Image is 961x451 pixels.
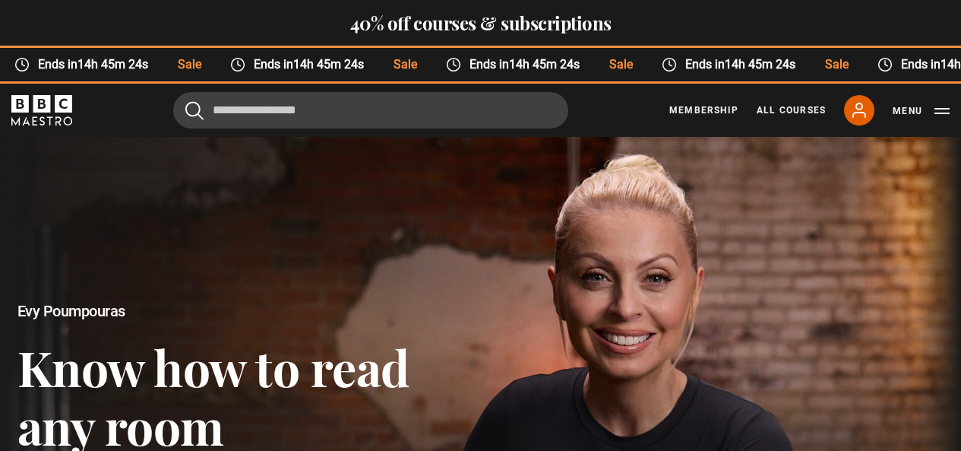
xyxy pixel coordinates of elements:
[17,303,481,320] h2: Evy Poumpouras
[77,57,148,71] time: 14h 45m 24s
[293,57,364,71] time: 14h 45m 24s
[378,56,431,74] span: Sale
[245,56,378,74] span: Ends in
[669,103,738,117] a: Membership
[461,56,594,74] span: Ends in
[893,103,950,119] button: Toggle navigation
[677,56,810,74] span: Ends in
[594,56,646,74] span: Sale
[185,100,204,119] button: Submit the search query
[173,92,568,129] input: Search
[163,56,215,74] span: Sale
[509,57,580,71] time: 14h 45m 24s
[725,57,795,71] time: 14h 45m 24s
[757,103,826,117] a: All Courses
[810,56,862,74] span: Sale
[30,56,163,74] span: Ends in
[11,95,72,125] svg: BBC Maestro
